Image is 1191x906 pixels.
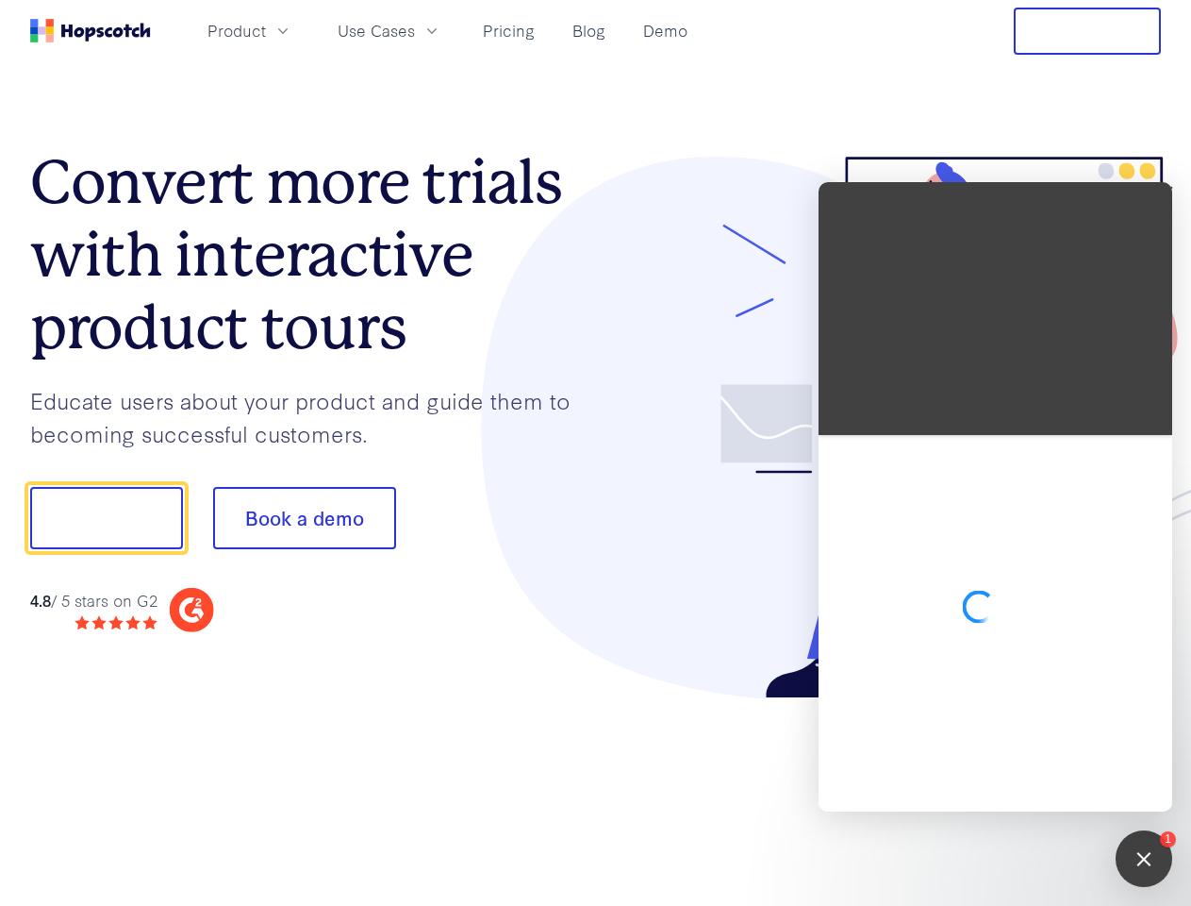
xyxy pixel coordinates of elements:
strong: 4.8 [30,589,51,611]
button: Free Trial [1014,8,1161,55]
h1: Convert more trials with interactive product tours [30,146,596,363]
p: Educate users about your product and guide them to becoming successful customers. [30,384,596,449]
div: / 5 stars on G2 [30,589,157,612]
a: Blog [565,15,613,46]
button: Use Cases [326,15,453,46]
div: 1 [1160,831,1176,847]
button: Product [196,15,304,46]
a: Home [30,19,151,42]
button: Book a demo [213,487,396,549]
a: Demo [636,15,695,46]
a: Pricing [475,15,542,46]
span: Use Cases [338,19,415,42]
button: Show me! [30,487,183,549]
span: Product [207,19,266,42]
